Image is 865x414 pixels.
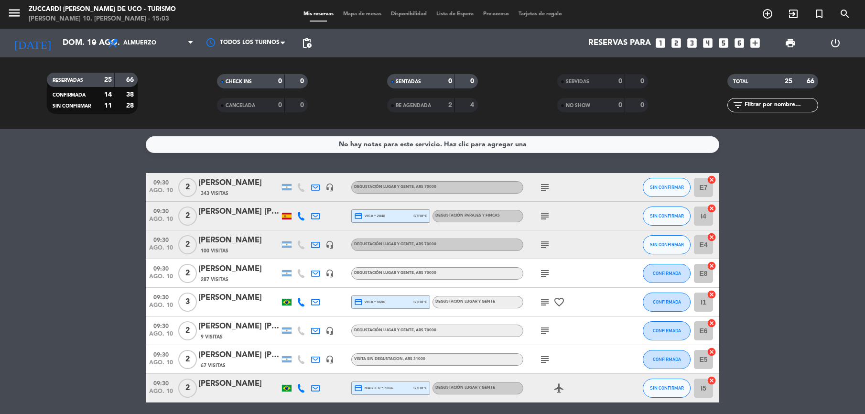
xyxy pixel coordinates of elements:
strong: 11 [104,102,112,109]
span: TOTAL [733,79,748,84]
i: subject [539,296,551,308]
span: , ARS 31000 [403,357,425,361]
i: add_box [749,37,761,49]
span: SIN CONFIRMAR [650,242,684,247]
div: [PERSON_NAME] [198,234,280,247]
span: ago. 10 [149,273,173,284]
span: Pre-acceso [478,11,514,17]
button: CONFIRMADA [643,293,691,312]
span: CONFIRMADA [653,271,681,276]
span: CONFIRMADA [653,299,681,305]
div: [PERSON_NAME] [PERSON_NAME] [198,206,280,218]
i: cancel [707,175,716,185]
strong: 14 [104,91,112,98]
span: ago. 10 [149,360,173,370]
i: credit_card [354,384,363,392]
span: CONFIRMADA [653,328,681,333]
strong: 0 [300,102,306,109]
strong: 2 [448,102,452,109]
span: Degustación Parajes Y Fincas [435,214,500,218]
i: headset_mic [325,355,334,364]
span: Reservas para [588,39,651,48]
span: SIN CONFIRMAR [650,385,684,391]
button: SIN CONFIRMAR [643,379,691,398]
span: 2 [178,264,197,283]
span: 09:30 [149,205,173,216]
div: [PERSON_NAME] 10. [PERSON_NAME] - 15:03 [29,14,176,24]
strong: 4 [470,102,476,109]
button: CONFIRMADA [643,321,691,340]
span: Degustación Lugar y Gente [435,300,495,304]
span: CONFIRMADA [653,357,681,362]
i: airplanemode_active [553,382,565,394]
span: 2 [178,235,197,254]
span: CONFIRMADA [53,93,86,98]
span: 2 [178,350,197,369]
strong: 0 [618,102,622,109]
span: Almuerzo [123,40,156,46]
i: subject [539,268,551,279]
span: ago. 10 [149,388,173,399]
strong: 25 [785,78,792,85]
div: LOG OUT [813,29,858,57]
span: Degustación Lugar y Gente [354,185,436,189]
i: looks_4 [702,37,714,49]
i: turned_in_not [813,8,825,20]
span: SENTADAS [396,79,421,84]
span: ago. 10 [149,245,173,256]
strong: 66 [126,76,136,83]
div: [PERSON_NAME] [PERSON_NAME] [PERSON_NAME] [198,349,280,361]
span: 3 [178,293,197,312]
strong: 0 [278,102,282,109]
i: menu [7,6,22,20]
span: , ARS 70000 [414,271,436,275]
i: headset_mic [325,240,334,249]
i: looks_two [670,37,682,49]
button: CONFIRMADA [643,264,691,283]
span: Lista de Espera [432,11,478,17]
span: Tarjetas de regalo [514,11,567,17]
i: subject [539,325,551,337]
strong: 0 [300,78,306,85]
i: subject [539,354,551,365]
span: NO SHOW [566,103,590,108]
span: , ARS 70000 [414,242,436,246]
strong: 66 [807,78,816,85]
i: [DATE] [7,33,58,54]
i: exit_to_app [788,8,799,20]
i: cancel [707,261,716,271]
i: looks_5 [717,37,730,49]
div: No hay notas para este servicio. Haz clic para agregar una [339,139,527,150]
span: Degustación Lugar y Gente [354,242,436,246]
span: Mapa de mesas [338,11,386,17]
button: menu [7,6,22,23]
span: print [785,37,796,49]
i: cancel [707,290,716,299]
span: Visita sin degustacion [354,357,425,361]
button: SIN CONFIRMAR [643,207,691,226]
span: 343 Visitas [201,190,228,197]
i: cancel [707,204,716,213]
span: Mis reservas [299,11,338,17]
span: 9 Visitas [201,333,223,341]
span: 287 Visitas [201,276,228,283]
span: visa * 9690 [354,298,385,306]
strong: 28 [126,102,136,109]
span: Degustación Lugar y Gente [354,271,436,275]
span: Degustación Lugar y Gente [354,328,436,332]
span: 09:30 [149,349,173,360]
i: favorite_border [553,296,565,308]
span: visa * 2848 [354,212,385,220]
span: pending_actions [301,37,313,49]
div: Zuccardi [PERSON_NAME] de Uco - Turismo [29,5,176,14]
span: 67 Visitas [201,362,226,370]
strong: 0 [618,78,622,85]
i: subject [539,182,551,193]
div: [PERSON_NAME] [198,177,280,189]
span: Degustación Lugar y Gente [435,386,495,390]
span: master * 7304 [354,384,393,392]
strong: 0 [640,102,646,109]
strong: 25 [104,76,112,83]
div: [PERSON_NAME] [198,263,280,275]
span: ago. 10 [149,216,173,227]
